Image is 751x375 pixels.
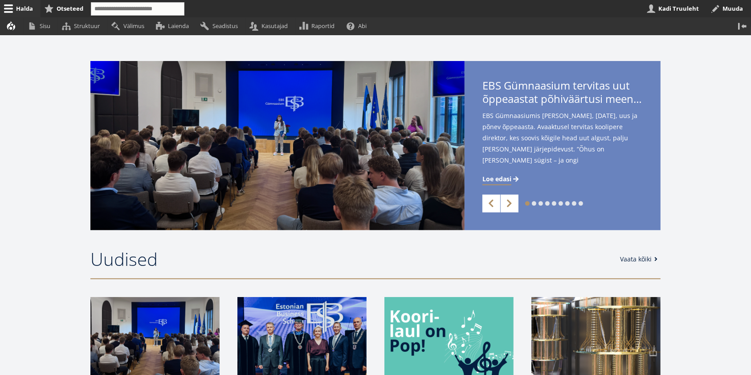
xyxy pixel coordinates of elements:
[501,195,518,212] a: Next
[482,175,520,183] a: Loe edasi
[343,17,375,35] a: Abi
[107,17,152,35] a: Välimus
[525,201,530,206] a: 1
[196,17,245,35] a: Seadistus
[58,17,107,35] a: Struktuur
[90,248,611,270] h2: Uudised
[559,201,563,206] a: 6
[482,175,511,183] span: Loe edasi
[245,17,295,35] a: Kasutajad
[620,255,661,264] a: Vaata kõiki
[532,201,536,206] a: 2
[734,17,751,35] button: Vertikaalasend
[152,17,196,35] a: Laienda
[565,201,570,206] a: 7
[24,17,58,35] a: Sisu
[482,110,643,180] span: EBS Gümnaasiumis [PERSON_NAME], [DATE], uus ja põnev õppeaasta. Avaaktusel tervitas koolipere dir...
[296,17,343,35] a: Raportid
[482,79,643,108] span: EBS Gümnaasium tervitas uut
[579,201,583,206] a: 9
[482,92,643,106] span: õppeaastat põhiväärtusi meenutades
[482,195,500,212] a: Previous
[90,61,465,230] img: a
[552,201,556,206] a: 5
[545,201,550,206] a: 4
[572,201,576,206] a: 8
[539,201,543,206] a: 3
